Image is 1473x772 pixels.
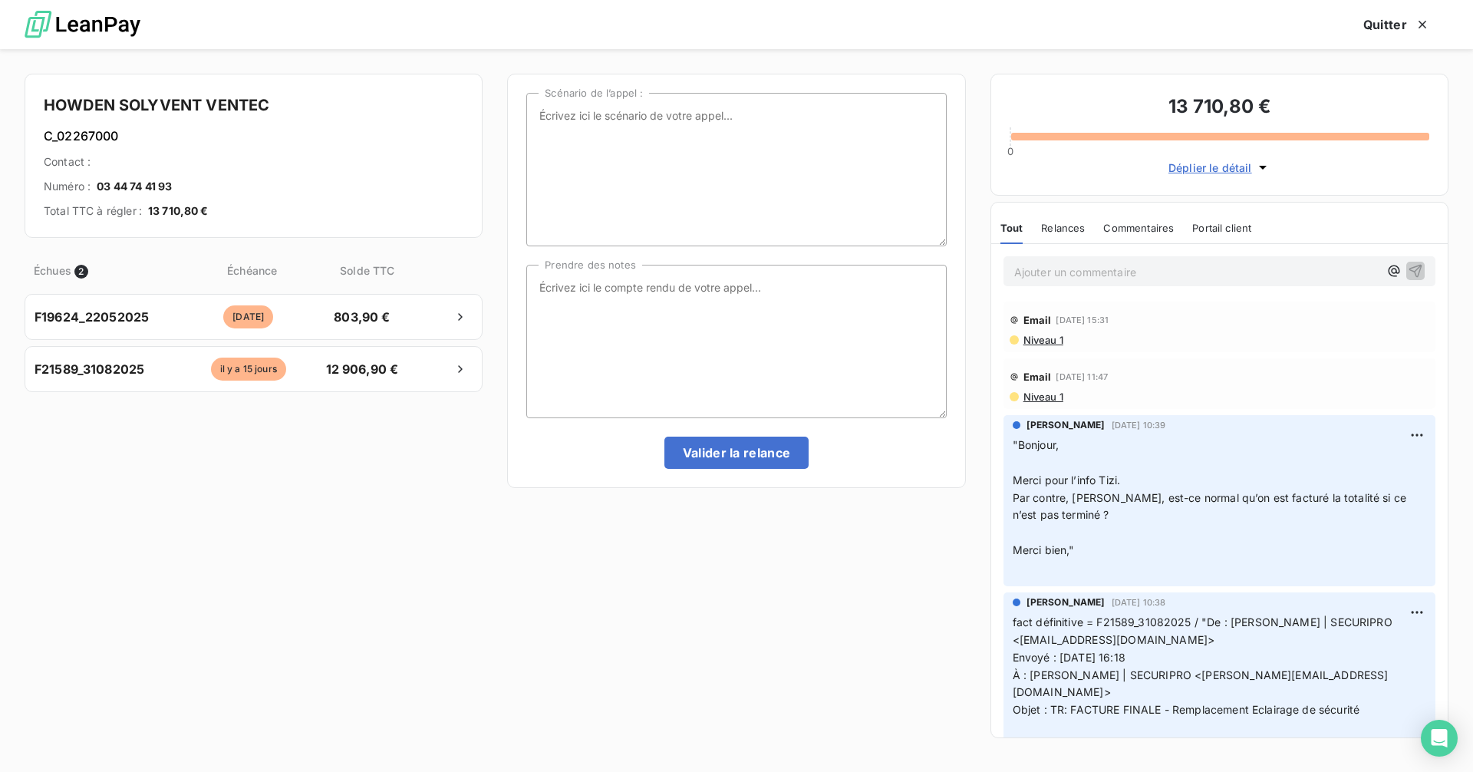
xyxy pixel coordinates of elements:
[1192,222,1251,234] span: Portail client
[1103,222,1174,234] span: Commentaires
[1023,371,1052,383] span: Email
[1013,651,1125,664] span: Envoyé : [DATE] 16:18
[1007,145,1013,157] span: 0
[1013,703,1359,716] span: Objet : TR: FACTURE FINALE - Remplacement Eclairage de sécurité
[321,360,402,378] span: 12 906,90 €
[35,308,149,326] span: F19624_22052025
[1013,491,1410,522] span: Par contre, [PERSON_NAME], est-ce normal qu’on est facturé la totalité si ce n’est pas terminé ?
[1056,315,1109,325] span: [DATE] 15:31
[1056,372,1108,381] span: [DATE] 11:47
[148,203,209,219] span: 13 710,80 €
[1421,720,1458,757] div: Open Intercom Messenger
[44,203,142,219] span: Total TTC à régler :
[1013,668,1389,699] span: À : [PERSON_NAME] | SECURIPRO <[PERSON_NAME][EMAIL_ADDRESS][DOMAIN_NAME]>
[1000,222,1023,234] span: Tout
[44,93,463,117] h4: HOWDEN SOLYVENT VENTEC
[1013,615,1396,646] span: fact définitive = F21589_31082025 / "De : [PERSON_NAME] | SECURIPRO <[EMAIL_ADDRESS][DOMAIN_NAME]>
[1010,93,1429,124] h3: 13 710,80 €
[1013,543,1075,556] span: Merci bien,"
[1168,160,1252,176] span: Déplier le détail
[1022,334,1063,346] span: Niveau 1
[1023,314,1052,326] span: Email
[1164,159,1275,177] button: Déplier le détail
[180,262,324,279] span: Échéance
[25,4,140,46] img: logo LeanPay
[1026,418,1106,432] span: [PERSON_NAME]
[74,265,88,279] span: 2
[34,262,71,279] span: Échues
[321,308,402,326] span: 803,90 €
[1022,391,1063,403] span: Niveau 1
[327,262,407,279] span: Solde TTC
[1013,438,1059,451] span: "Bonjour,
[97,179,172,194] span: 03 44 74 41 93
[211,358,286,381] span: il y a 15 jours
[44,154,91,170] span: Contact :
[223,305,273,328] span: [DATE]
[44,179,91,194] span: Numéro :
[35,360,144,378] span: F21589_31082025
[1013,473,1120,487] span: Merci pour l’info Tizi.
[1026,595,1106,609] span: [PERSON_NAME]
[1345,8,1448,41] button: Quitter
[44,127,463,145] h6: C_02267000
[1112,421,1166,430] span: [DATE] 10:39
[1041,222,1085,234] span: Relances
[1112,598,1166,607] span: [DATE] 10:38
[664,437,809,469] button: Valider la relance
